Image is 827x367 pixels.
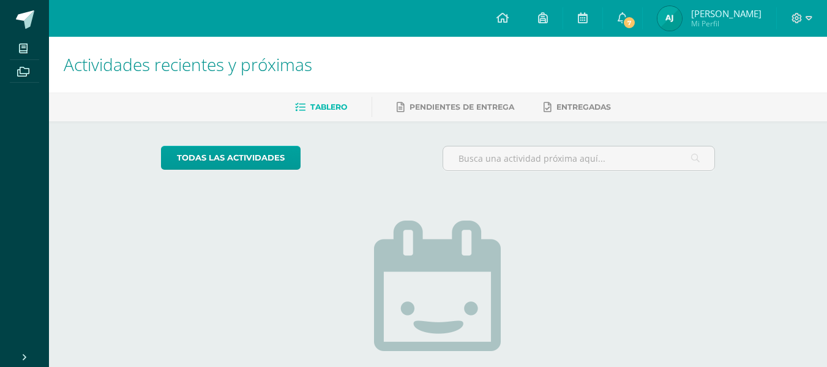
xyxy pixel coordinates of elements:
[443,146,714,170] input: Busca una actividad próxima aquí...
[556,102,611,112] span: Entregadas
[310,102,347,112] span: Tablero
[691,18,762,29] span: Mi Perfil
[397,97,514,117] a: Pendientes de entrega
[161,146,301,170] a: todas las Actividades
[544,97,611,117] a: Entregadas
[657,6,682,31] img: d6bd42da226ace9c498a16969a92391f.png
[295,97,347,117] a: Tablero
[64,53,312,76] span: Actividades recientes y próximas
[691,7,762,20] span: [PERSON_NAME]
[623,16,636,29] span: 7
[410,102,514,112] span: Pendientes de entrega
